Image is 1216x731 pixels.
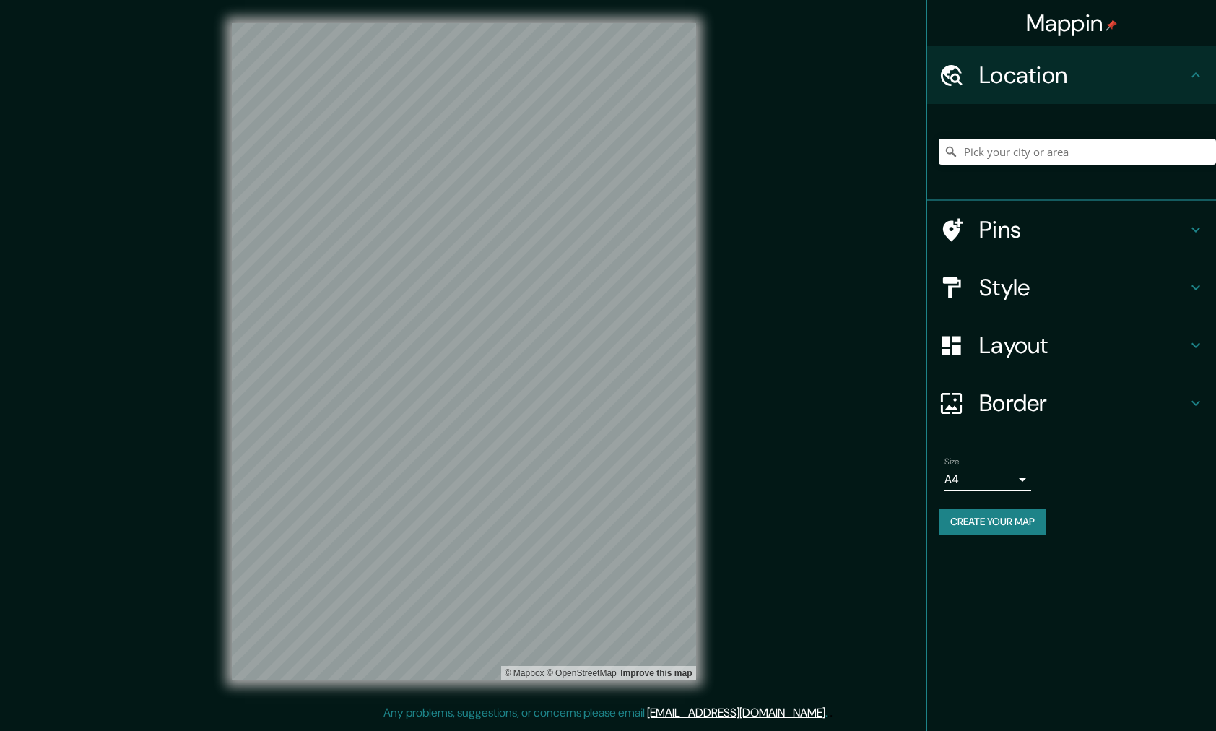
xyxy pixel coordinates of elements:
[927,374,1216,432] div: Border
[979,389,1187,418] h4: Border
[927,316,1216,374] div: Layout
[927,46,1216,104] div: Location
[647,705,825,720] a: [EMAIL_ADDRESS][DOMAIN_NAME]
[547,668,617,678] a: OpenStreetMap
[979,273,1187,302] h4: Style
[944,468,1031,491] div: A4
[620,668,692,678] a: Map feedback
[979,331,1187,360] h4: Layout
[979,215,1187,244] h4: Pins
[944,456,960,468] label: Size
[830,704,833,722] div: .
[383,704,828,722] p: Any problems, suggestions, or concerns please email .
[232,23,696,680] canvas: Map
[1106,20,1117,31] img: pin-icon.png
[979,61,1187,90] h4: Location
[828,704,830,722] div: .
[939,509,1046,535] button: Create your map
[505,668,544,678] a: Mapbox
[927,201,1216,259] div: Pins
[939,139,1216,165] input: Pick your city or area
[1026,9,1118,38] h4: Mappin
[927,259,1216,316] div: Style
